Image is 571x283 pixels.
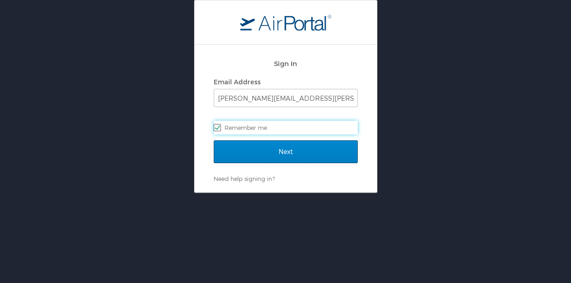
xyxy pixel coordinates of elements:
[214,58,358,69] h2: Sign In
[240,14,331,31] img: logo
[214,78,261,86] label: Email Address
[214,140,358,163] input: Next
[214,175,275,182] a: Need help signing in?
[214,121,358,134] label: Remember me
